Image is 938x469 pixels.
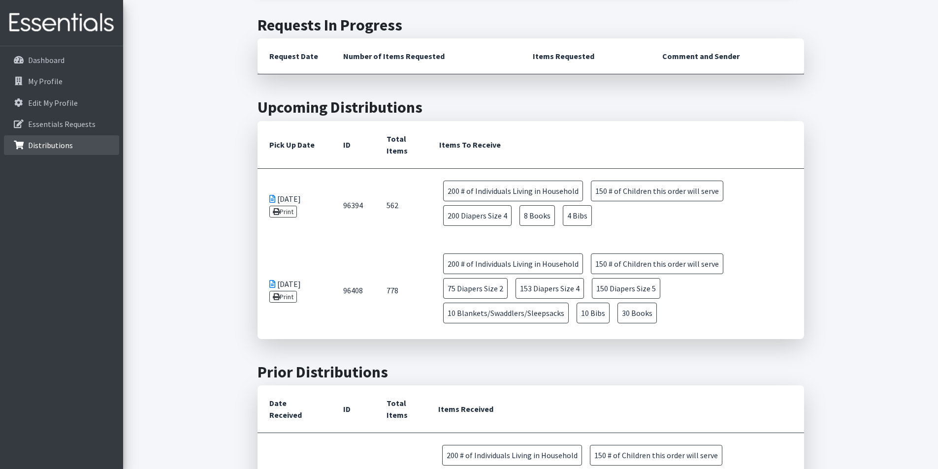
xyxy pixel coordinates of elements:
th: ID [331,385,375,433]
th: Total Items [375,121,427,169]
th: Items Received [426,385,804,433]
a: Print [269,291,297,303]
span: 150 # of Children this order will serve [591,181,723,201]
a: Distributions [4,135,119,155]
span: 4 Bibs [563,205,592,226]
span: 150 Diapers Size 5 [592,278,660,299]
span: 10 Blankets/Swaddlers/Sleepsacks [443,303,569,323]
p: Distributions [28,140,73,150]
h2: Prior Distributions [258,363,804,381]
p: Edit My Profile [28,98,78,108]
a: My Profile [4,71,119,91]
th: Request Date [258,38,331,74]
th: Date Received [258,385,331,433]
h2: Upcoming Distributions [258,98,804,117]
th: Items To Receive [427,121,804,169]
th: Number of Items Requested [331,38,521,74]
p: My Profile [28,76,63,86]
th: ID [331,121,375,169]
span: 153 Diapers Size 4 [516,278,584,299]
a: Essentials Requests [4,114,119,134]
img: HumanEssentials [4,6,119,39]
a: Edit My Profile [4,93,119,113]
a: Print [269,206,297,218]
th: Comment and Sender [650,38,804,74]
th: Total Items [375,385,426,433]
span: 200 # of Individuals Living in Household [443,181,583,201]
span: 200 # of Individuals Living in Household [442,445,582,466]
h2: Requests In Progress [258,16,804,34]
span: 200 # of Individuals Living in Household [443,253,583,274]
p: Dashboard [28,55,65,65]
span: 150 # of Children this order will serve [591,253,723,274]
th: Items Requested [521,38,650,74]
td: 778 [375,242,427,339]
a: Dashboard [4,50,119,70]
span: 10 Bibs [577,303,610,323]
span: 75 Diapers Size 2 [443,278,508,299]
td: 562 [375,168,427,242]
th: Pick Up Date [258,121,331,169]
td: 96408 [331,242,375,339]
td: [DATE] [258,168,331,242]
td: [DATE] [258,242,331,339]
span: 150 # of Children this order will serve [590,445,722,466]
span: 30 Books [617,303,657,323]
p: Essentials Requests [28,119,96,129]
td: 96394 [331,168,375,242]
span: 200 Diapers Size 4 [443,205,512,226]
span: 8 Books [519,205,555,226]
